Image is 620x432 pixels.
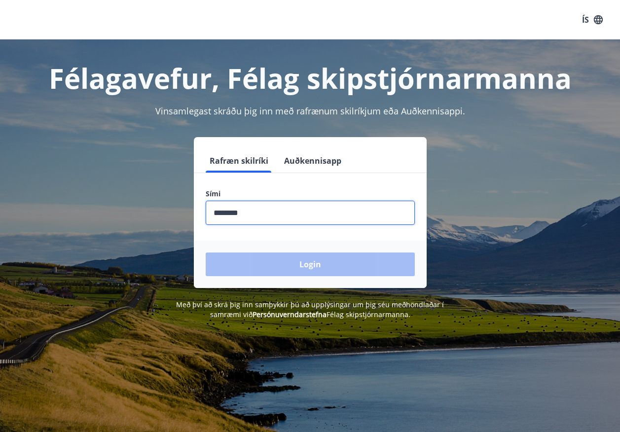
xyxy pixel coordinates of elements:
button: Rafræn skilríki [206,149,272,173]
span: Með því að skrá þig inn samþykkir þú að upplýsingar um þig séu meðhöndlaðar í samræmi við Félag s... [176,300,444,319]
a: Persónuverndarstefna [253,310,327,319]
span: Vinsamlegast skráðu þig inn með rafrænum skilríkjum eða Auðkennisappi. [155,105,465,117]
button: Auðkennisapp [280,149,345,173]
h1: Félagavefur, Félag skipstjórnarmanna [12,59,608,97]
button: ÍS [577,11,608,29]
label: Sími [206,189,415,199]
